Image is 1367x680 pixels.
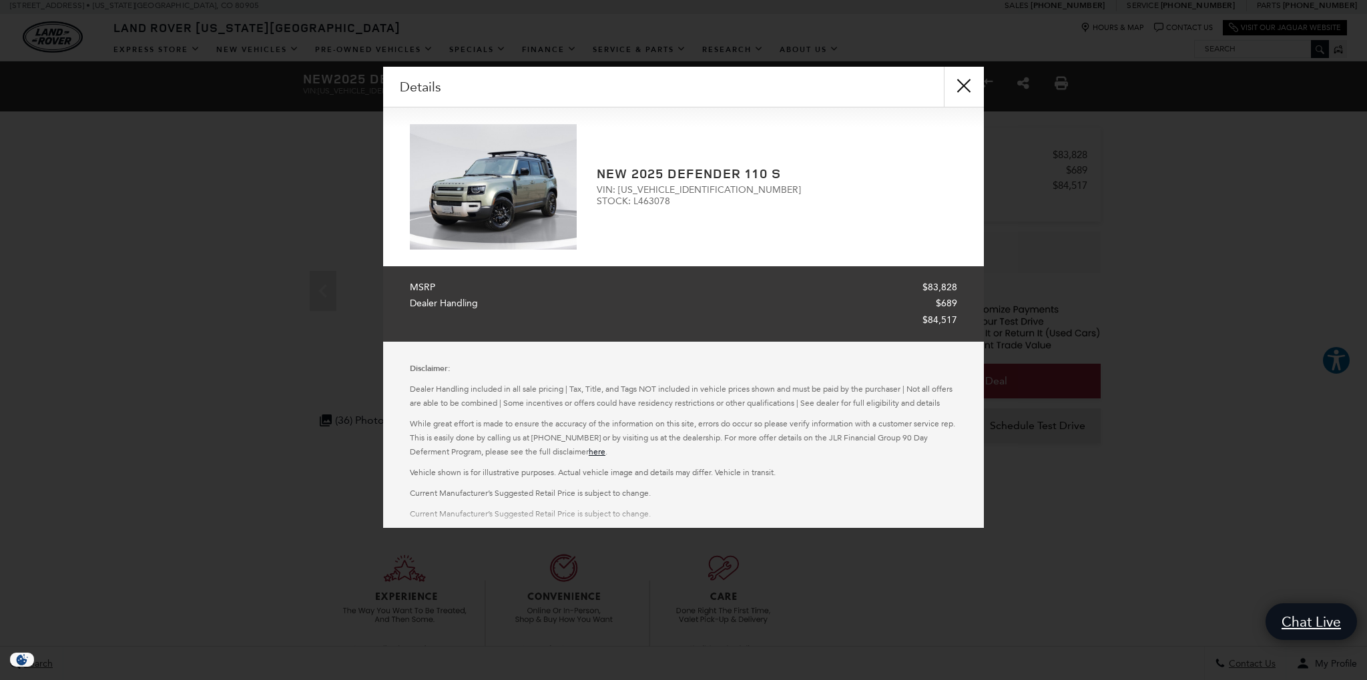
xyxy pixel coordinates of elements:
[597,184,957,196] span: VIN: [US_VEHICLE_IDENTIFICATION_NUMBER]
[410,507,957,521] p: Current Manufacturer’s Suggested Retail Price is subject to change.
[922,280,957,296] span: $83,828
[383,67,984,107] div: Details
[410,312,957,329] a: $84,517
[410,280,442,296] span: MSRP
[1266,603,1357,640] a: Chat Live
[410,466,957,480] p: Vehicle shown is for illustrative purposes. Actual vehicle image and details may differ. Vehicle ...
[410,417,957,459] p: While great effort is made to ensure the accuracy of the information on this site, errors do occu...
[936,296,957,312] span: $689
[597,166,957,181] h2: New 2025 Defender 110 S
[7,653,37,667] img: Opt-Out Icon
[589,447,605,456] a: here
[922,312,957,329] span: $84,517
[410,486,957,500] p: Current Manufacturer’s Suggested Retail Price is subject to change.
[1275,613,1348,631] span: Chat Live
[410,382,957,410] p: Dealer Handling included in all sale pricing | Tax, Title, and Tags NOT included in vehicle price...
[410,296,957,312] a: Dealer Handling $689
[7,653,37,667] section: Click to Open Cookie Consent Modal
[410,363,451,374] strong: Disclaimer:
[597,196,957,207] span: STOCK: L463078
[410,124,577,250] img: 2025 LAND ROVER Defender 110 S
[944,67,984,107] button: close
[410,296,485,312] span: Dealer Handling
[410,280,957,296] a: MSRP $83,828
